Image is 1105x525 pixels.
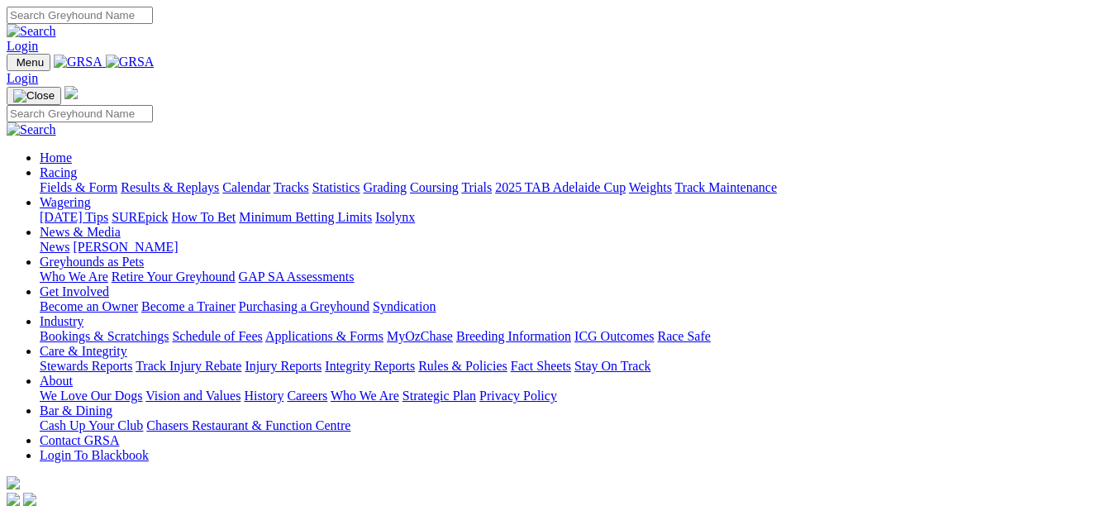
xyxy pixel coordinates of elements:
[375,210,415,224] a: Isolynx
[40,329,169,343] a: Bookings & Scratchings
[373,299,436,313] a: Syndication
[40,433,119,447] a: Contact GRSA
[7,54,50,71] button: Toggle navigation
[364,180,407,194] a: Grading
[40,270,108,284] a: Who We Are
[40,240,69,254] a: News
[40,418,143,432] a: Cash Up Your Club
[40,210,1098,225] div: Wagering
[40,180,117,194] a: Fields & Form
[121,180,219,194] a: Results & Replays
[146,418,350,432] a: Chasers Restaurant & Function Centre
[495,180,626,194] a: 2025 TAB Adelaide Cup
[40,418,1098,433] div: Bar & Dining
[40,359,132,373] a: Stewards Reports
[629,180,672,194] a: Weights
[13,89,55,103] img: Close
[325,359,415,373] a: Integrity Reports
[239,210,372,224] a: Minimum Betting Limits
[40,329,1098,344] div: Industry
[287,389,327,403] a: Careers
[106,55,155,69] img: GRSA
[239,270,355,284] a: GAP SA Assessments
[574,359,650,373] a: Stay On Track
[7,24,56,39] img: Search
[40,299,138,313] a: Become an Owner
[112,270,236,284] a: Retire Your Greyhound
[7,493,20,506] img: facebook.svg
[112,210,168,224] a: SUREpick
[40,195,91,209] a: Wagering
[40,284,109,298] a: Get Involved
[172,329,262,343] a: Schedule of Fees
[40,210,108,224] a: [DATE] Tips
[239,299,369,313] a: Purchasing a Greyhound
[331,389,399,403] a: Who We Are
[172,210,236,224] a: How To Bet
[222,180,270,194] a: Calendar
[141,299,236,313] a: Become a Trainer
[7,105,153,122] input: Search
[410,180,459,194] a: Coursing
[574,329,654,343] a: ICG Outcomes
[461,180,492,194] a: Trials
[274,180,309,194] a: Tracks
[40,389,1098,403] div: About
[40,225,121,239] a: News & Media
[54,55,102,69] img: GRSA
[244,389,283,403] a: History
[40,359,1098,374] div: Care & Integrity
[73,240,178,254] a: [PERSON_NAME]
[418,359,507,373] a: Rules & Policies
[40,255,144,269] a: Greyhounds as Pets
[23,493,36,506] img: twitter.svg
[40,270,1098,284] div: Greyhounds as Pets
[40,299,1098,314] div: Get Involved
[402,389,476,403] a: Strategic Plan
[40,374,73,388] a: About
[40,180,1098,195] div: Racing
[265,329,383,343] a: Applications & Forms
[7,39,38,53] a: Login
[40,314,83,328] a: Industry
[40,240,1098,255] div: News & Media
[456,329,571,343] a: Breeding Information
[40,165,77,179] a: Racing
[40,150,72,165] a: Home
[479,389,557,403] a: Privacy Policy
[312,180,360,194] a: Statistics
[657,329,710,343] a: Race Safe
[145,389,241,403] a: Vision and Values
[40,448,149,462] a: Login To Blackbook
[40,403,112,418] a: Bar & Dining
[40,344,127,358] a: Care & Integrity
[40,389,142,403] a: We Love Our Dogs
[245,359,321,373] a: Injury Reports
[7,87,61,105] button: Toggle navigation
[136,359,241,373] a: Track Injury Rebate
[7,476,20,489] img: logo-grsa-white.png
[675,180,777,194] a: Track Maintenance
[7,7,153,24] input: Search
[387,329,453,343] a: MyOzChase
[64,86,78,99] img: logo-grsa-white.png
[17,56,44,69] span: Menu
[7,122,56,137] img: Search
[7,71,38,85] a: Login
[511,359,571,373] a: Fact Sheets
